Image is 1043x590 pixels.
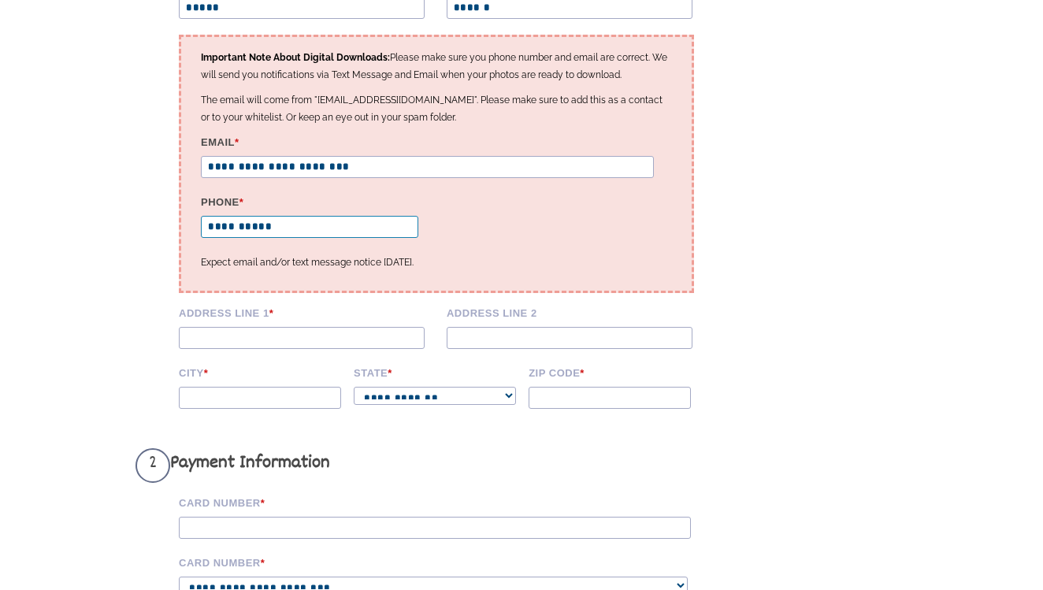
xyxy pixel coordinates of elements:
[201,134,672,148] label: Email
[135,448,715,483] h3: Payment Information
[201,91,672,126] p: The email will come from "[EMAIL_ADDRESS][DOMAIN_NAME]". Please make sure to add this as a contac...
[529,365,692,379] label: Zip code
[135,448,170,483] span: 2
[354,365,518,379] label: State
[179,555,715,569] label: Card Number
[201,52,390,63] strong: Important Note About Digital Downloads:
[179,495,715,509] label: Card Number
[201,194,427,208] label: Phone
[447,305,703,319] label: Address Line 2
[179,365,343,379] label: City
[201,254,672,271] p: Expect email and/or text message notice [DATE].
[201,49,672,83] p: Please make sure you phone number and email are correct. We will send you notifications via Text ...
[179,305,436,319] label: Address Line 1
